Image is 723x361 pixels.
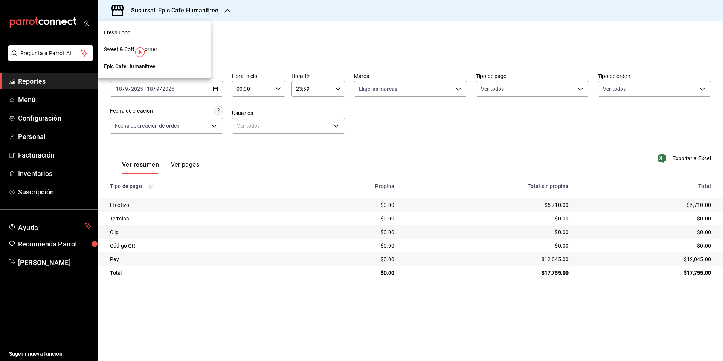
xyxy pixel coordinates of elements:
[104,63,156,70] span: Epic Cafe Humanitree
[104,29,131,37] span: Fresh Food
[98,58,211,75] div: Epic Cafe Humanitree
[98,41,211,58] div: Sweet & Coffee Corner
[98,24,211,41] div: Fresh Food
[135,47,145,57] img: Tooltip marker
[104,46,157,54] span: Sweet & Coffee Corner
